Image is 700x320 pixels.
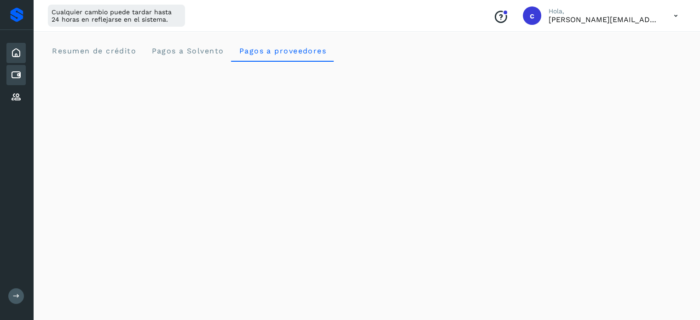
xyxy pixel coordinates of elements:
[6,65,26,85] div: Cuentas por pagar
[48,5,185,27] div: Cualquier cambio puede tardar hasta 24 horas en reflejarse en el sistema.
[549,15,659,24] p: carlos.pacheco@merq.com.mx
[238,47,326,55] span: Pagos a proveedores
[549,7,659,15] p: Hola,
[6,87,26,107] div: Proveedores
[6,43,26,63] div: Inicio
[52,47,136,55] span: Resumen de crédito
[151,47,224,55] span: Pagos a Solvento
